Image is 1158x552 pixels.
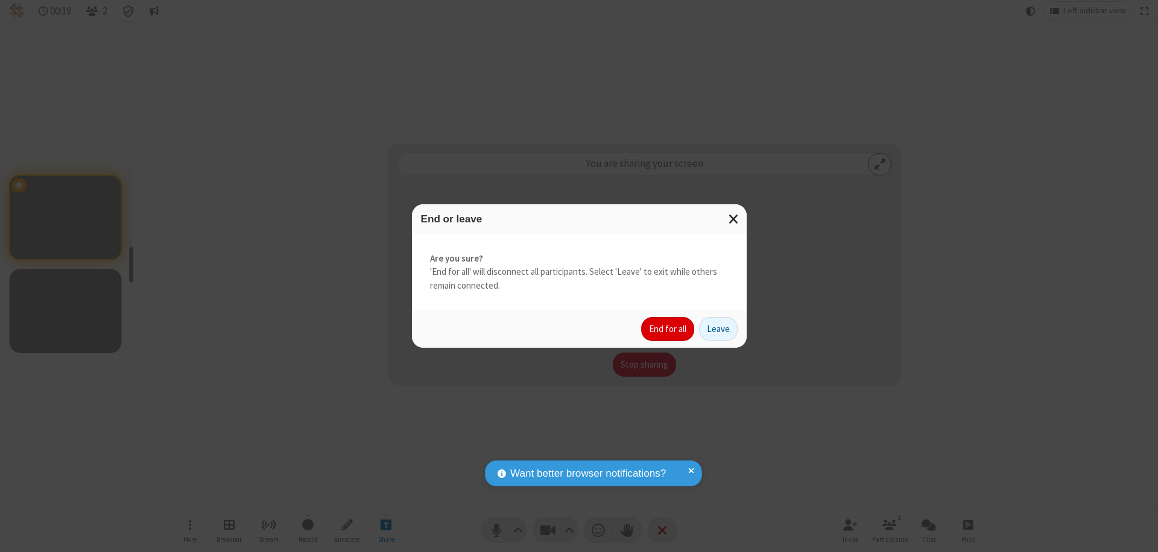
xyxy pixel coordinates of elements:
[699,317,738,341] button: Leave
[430,252,729,266] strong: Are you sure?
[412,234,747,311] div: 'End for all' will disconnect all participants. Select 'Leave' to exit while others remain connec...
[421,213,738,225] h3: End or leave
[721,204,747,234] button: Close modal
[641,317,694,341] button: End for all
[510,466,666,481] span: Want better browser notifications?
